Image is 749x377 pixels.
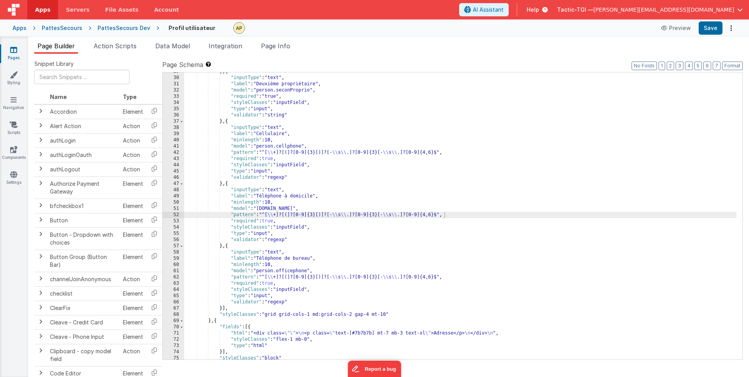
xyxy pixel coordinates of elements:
[163,137,184,143] div: 40
[713,62,721,70] button: 7
[34,70,130,84] input: Search Snippets ...
[105,6,139,14] span: File Assets
[47,133,120,148] td: authLogin
[120,315,146,329] td: Element
[120,133,146,148] td: Action
[98,24,150,32] div: PattesSecours Dev
[12,24,27,32] div: Apps
[163,156,184,162] div: 43
[163,218,184,224] div: 53
[557,6,743,14] button: Tactic-TGI — [PERSON_NAME][EMAIL_ADDRESS][DOMAIN_NAME]
[699,21,722,35] button: Save
[163,280,184,287] div: 63
[42,24,82,32] div: PattesSecours
[47,227,120,250] td: Button - Dropdown with choices
[94,42,137,50] span: Action Scripts
[685,62,693,70] button: 4
[120,199,146,213] td: Element
[163,81,184,87] div: 31
[120,250,146,272] td: Element
[155,42,190,50] span: Data Model
[163,355,184,361] div: 75
[261,42,290,50] span: Page Info
[47,148,120,162] td: authLoginOauth
[459,3,509,16] button: AI Assistant
[163,150,184,156] div: 42
[123,93,137,100] span: Type
[163,343,184,349] div: 73
[163,255,184,262] div: 59
[120,104,146,119] td: Element
[66,6,89,14] span: Servers
[163,268,184,274] div: 61
[120,162,146,176] td: Action
[163,287,184,293] div: 64
[47,315,120,329] td: Cleave - Credit Card
[473,6,504,14] span: AI Assistant
[163,75,184,81] div: 30
[527,6,539,14] span: Help
[120,119,146,133] td: Action
[163,305,184,312] div: 67
[120,286,146,301] td: Element
[120,227,146,250] td: Element
[163,87,184,93] div: 32
[163,174,184,181] div: 46
[722,62,743,70] button: Format
[50,93,67,100] span: Name
[47,329,120,344] td: Cleave - Phone Input
[47,344,120,366] td: Clipboard - copy model field
[37,42,75,50] span: Page Builder
[47,250,120,272] td: Button Group (Button Bar)
[163,237,184,243] div: 56
[35,6,50,14] span: Apps
[163,336,184,343] div: 72
[163,162,184,168] div: 44
[163,312,184,318] div: 68
[348,361,401,377] iframe: Marker.io feedback button
[163,206,184,212] div: 51
[557,6,593,14] span: Tactic-TGI —
[658,62,665,70] button: 1
[169,25,215,31] h4: Profil utilisateur
[163,324,184,330] div: 70
[120,329,146,344] td: Element
[47,199,120,213] td: bfcheckbox1
[47,301,120,315] td: ClearFix
[47,119,120,133] td: Alert Action
[163,299,184,305] div: 66
[120,213,146,227] td: Element
[47,272,120,286] td: channelJoinAnonymous
[676,62,683,70] button: 3
[163,187,184,193] div: 48
[694,62,702,70] button: 5
[163,125,184,131] div: 38
[163,118,184,125] div: 37
[163,249,184,255] div: 58
[163,212,184,218] div: 52
[163,330,184,336] div: 71
[162,60,203,69] span: Page Schema
[667,62,674,70] button: 2
[726,23,737,33] button: Options
[163,349,184,355] div: 74
[163,100,184,106] div: 34
[163,106,184,112] div: 35
[120,272,146,286] td: Action
[163,243,184,249] div: 57
[47,176,120,199] td: Authorize Payment Gateway
[120,176,146,199] td: Element
[120,148,146,162] td: Action
[163,131,184,137] div: 39
[47,162,120,176] td: authLogout
[234,23,245,33] img: c78abd8586fb0502950fd3f28e86ae42
[163,143,184,150] div: 41
[632,62,657,70] button: No Folds
[163,93,184,100] div: 33
[209,42,242,50] span: Integration
[163,274,184,280] div: 62
[47,213,120,227] td: Button
[703,62,711,70] button: 6
[120,301,146,315] td: Element
[163,293,184,299] div: 65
